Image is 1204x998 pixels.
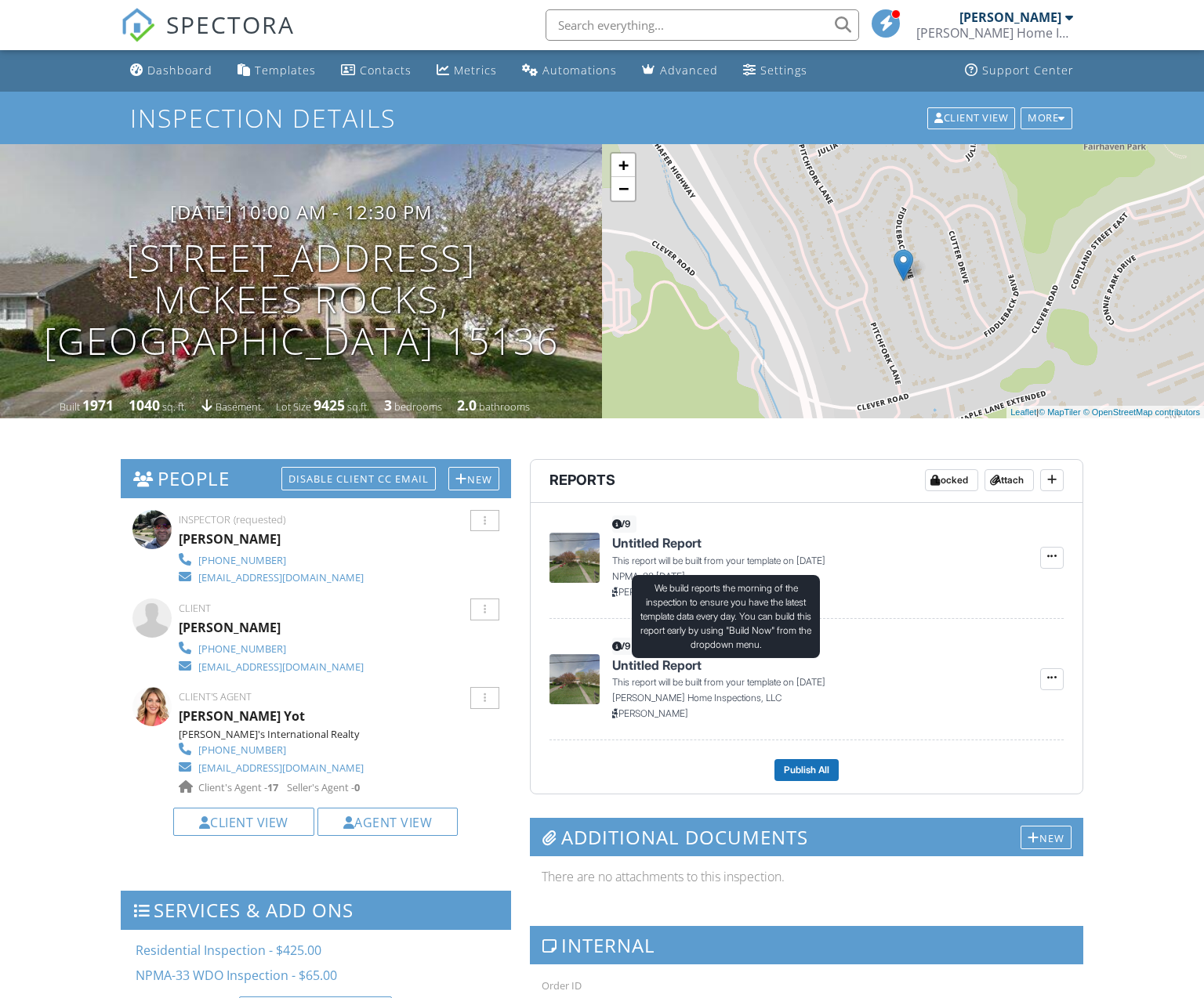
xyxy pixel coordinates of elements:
[530,926,1084,964] h3: Internal
[1021,107,1072,129] div: More
[121,459,511,497] h3: People
[636,56,724,85] a: Advanced
[179,601,211,615] span: Client
[170,201,433,222] h3: [DATE] 10:00 am - 12:30 pm
[542,979,582,993] label: Order ID
[1039,407,1081,417] a: © MapTiler
[179,639,364,656] a: [PHONE_NUMBER]
[287,780,360,794] span: Seller's Agent -
[179,758,364,776] a: [EMAIL_ADDRESS][DOMAIN_NAME]
[198,642,286,655] div: [PHONE_NUMBER]
[255,63,316,78] div: Templates
[132,967,499,984] li: Service: NPMA-33 WDO Inspection
[179,568,364,585] a: [EMAIL_ADDRESS][DOMAIN_NAME]
[454,63,497,78] div: Metrics
[60,400,80,414] span: Built
[179,616,281,639] div: [PERSON_NAME]
[179,704,305,728] a: [PERSON_NAME] Yot
[234,512,285,526] span: (requested)
[136,967,337,984] span: NPMA-33 WDO Inspection - $65.00
[179,527,281,551] div: [PERSON_NAME]
[959,9,1061,25] div: [PERSON_NAME]
[179,689,252,703] span: Client's Agent
[267,780,278,794] strong: 17
[121,21,295,54] a: SPECTORA
[136,942,321,959] span: Residential Inspection - $425.00
[198,554,286,566] div: [PHONE_NUMBER]
[147,63,212,78] div: Dashboard
[132,942,499,959] li: Service: Residential Inspection
[129,396,160,414] div: 1040
[926,110,1019,124] a: Client View
[542,868,1072,885] p: There are no attachments to this inspection.
[1010,407,1036,417] a: Leaflet
[198,761,364,774] div: [EMAIL_ADDRESS][DOMAIN_NAME]
[179,551,364,568] a: [PHONE_NUMBER]
[1021,826,1072,849] div: New
[927,107,1015,129] div: Client View
[1083,407,1200,417] a: © OpenStreetMap contributors
[198,743,286,756] div: [PHONE_NUMBER]
[82,396,114,414] div: 1971
[457,396,477,414] div: 2.0
[347,400,369,414] span: sq.ft.
[276,400,311,414] span: Lot Size
[611,177,635,201] a: Zoom out
[516,56,623,85] a: Automations (Basic)
[384,396,392,414] div: 3
[179,512,230,526] span: Inspector
[530,818,1084,856] h3: Additional Documents
[166,8,295,41] span: SPECTORA
[542,63,617,78] div: Automations
[343,814,433,831] a: Agent View
[130,104,1073,132] h1: Inspection Details
[198,780,281,794] span: Client's Agent -
[737,56,814,85] a: Settings
[916,25,1073,41] div: Helman Home Inspections, LLC
[179,728,376,740] div: [PERSON_NAME]'s International Realty
[760,63,807,78] div: Settings
[179,657,364,674] a: [EMAIL_ADDRESS][DOMAIN_NAME]
[199,814,288,831] a: Client View
[959,56,1080,85] a: Support Center
[314,396,345,414] div: 9425
[25,237,577,361] h1: [STREET_ADDRESS] McKees Rocks, [GEOGRAPHIC_DATA] 15136
[354,780,360,794] strong: 0
[179,740,364,758] a: [PHONE_NUMBER]
[360,63,412,78] div: Contacts
[198,571,364,584] div: [EMAIL_ADDRESS][DOMAIN_NAME]
[216,400,261,414] span: basement
[660,63,718,78] div: Advanced
[1006,406,1204,419] div: |
[479,400,530,414] span: bathrooms
[430,56,503,85] a: Metrics
[121,891,511,929] h3: Services & Add ons
[982,63,1074,78] div: Support Center
[335,56,418,85] a: Contacts
[611,154,635,177] a: Zoom in
[124,56,219,85] a: Dashboard
[394,400,442,414] span: bedrooms
[546,9,859,41] input: Search everything...
[448,467,499,490] div: New
[121,8,155,42] img: The Best Home Inspection Software - Spectora
[281,467,436,490] div: Disable Client CC Email
[162,400,187,414] span: sq. ft.
[231,56,322,85] a: Templates
[198,660,364,673] div: [EMAIL_ADDRESS][DOMAIN_NAME]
